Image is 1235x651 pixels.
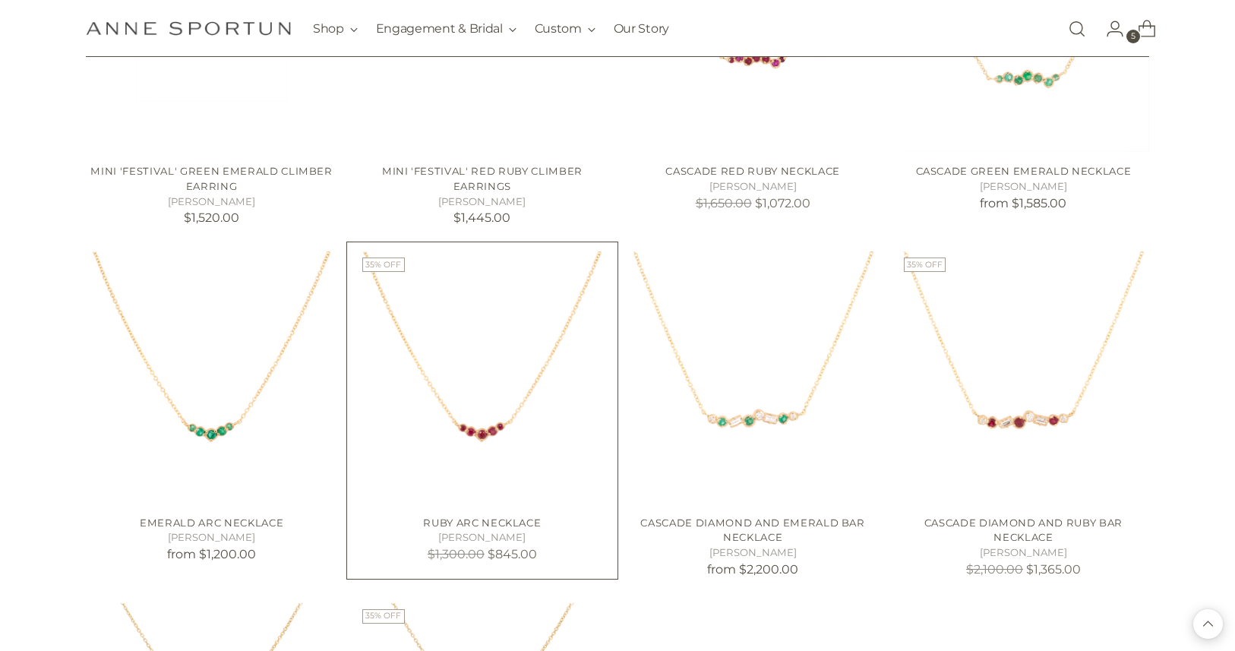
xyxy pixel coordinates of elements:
p: from $1,200.00 [86,545,337,564]
h5: [PERSON_NAME] [898,545,1149,561]
a: Emerald Arc Necklace [86,251,337,503]
button: Engagement & Bridal [376,12,516,46]
p: from $2,200.00 [627,561,879,579]
a: Cascade Diamond And Ruby Bar Necklace [924,517,1123,544]
s: $1,300.00 [428,547,485,561]
h5: [PERSON_NAME] [627,545,879,561]
s: $1,650.00 [696,196,752,210]
a: Cascade Diamond And Emerald Bar Necklace [640,517,864,544]
button: Custom [535,12,595,46]
s: $2,100.00 [966,562,1023,577]
a: Our Story [614,12,669,46]
a: Go to the account page [1094,14,1124,44]
a: Anne Sportun Fine Jewellery [86,21,291,36]
h5: [PERSON_NAME] [86,530,337,545]
h5: [PERSON_NAME] [627,179,879,194]
h5: [PERSON_NAME] [86,194,337,210]
h5: [PERSON_NAME] [356,530,608,545]
a: Open search modal [1062,14,1092,44]
span: $845.00 [488,547,537,561]
a: Cascade Diamond And Ruby Bar Necklace [898,251,1149,503]
a: Cascade Red Ruby Necklace [665,165,839,177]
span: $1,365.00 [1026,562,1081,577]
a: Mini 'Festival' Red Ruby Climber Earrings [382,165,583,192]
p: from $1,585.00 [898,194,1149,213]
span: $1,072.00 [755,196,810,210]
h5: [PERSON_NAME] [898,179,1149,194]
span: $1,445.00 [453,210,510,225]
a: Emerald Arc Necklace [140,517,283,529]
a: Mini 'Festival' Green Emerald Climber Earring [90,165,332,192]
a: Cascade Green Emerald Necklace [916,165,1132,177]
button: Back to top [1193,609,1223,639]
span: 5 [1126,30,1140,43]
span: $1,520.00 [184,210,239,225]
a: Ruby Arc Necklace [423,517,541,529]
a: Ruby Arc Necklace [356,251,608,503]
button: Shop [313,12,358,46]
a: Cascade Diamond And Emerald Bar Necklace [627,251,879,503]
h5: [PERSON_NAME] [356,194,608,210]
a: Open cart modal [1126,14,1156,44]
